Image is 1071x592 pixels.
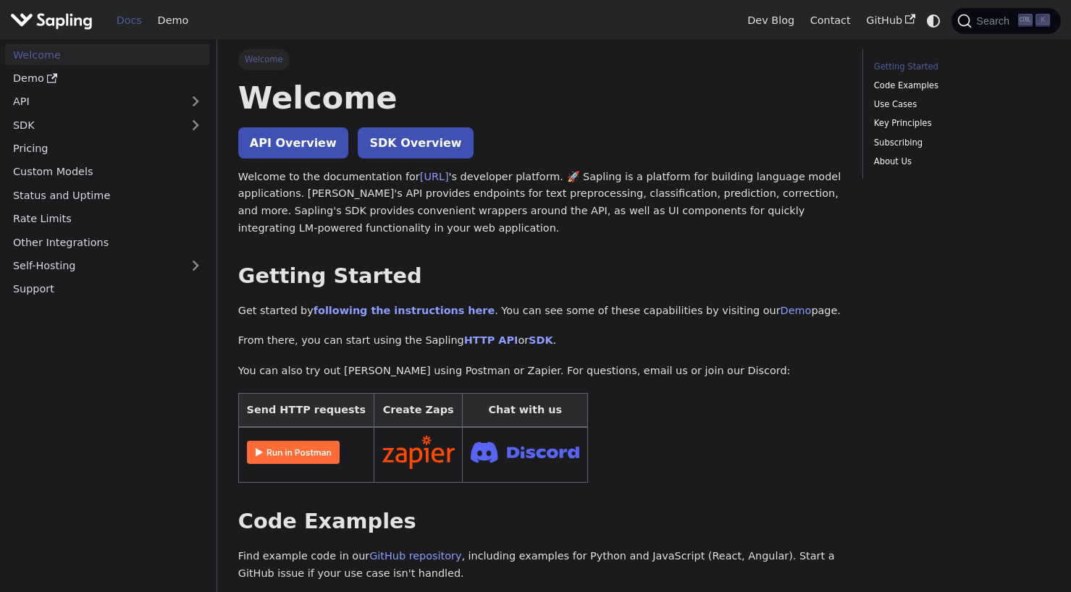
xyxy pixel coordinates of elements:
h2: Getting Started [238,263,842,289]
a: following the instructions here [314,305,495,316]
a: Use Cases [874,98,1045,111]
a: Support [5,279,210,300]
h2: Code Examples [238,509,842,535]
a: Code Examples [874,79,1045,93]
a: SDK [5,114,181,135]
a: Key Principles [874,117,1045,130]
a: Self-Hosting [5,255,210,276]
a: Demo [150,9,196,32]
a: Contact [802,9,859,32]
img: Sapling.ai [10,10,93,31]
a: Pricing [5,138,210,159]
a: SDK Overview [358,127,473,158]
button: Switch between dark and light mode (currently system mode) [923,10,944,31]
th: Chat with us [463,393,588,427]
a: Docs [109,9,150,32]
a: HTTP API [464,334,518,346]
a: API [5,91,181,112]
a: Subscribing [874,136,1045,150]
img: Connect in Zapier [382,436,455,469]
th: Send HTTP requests [238,393,374,427]
kbd: K [1036,14,1050,27]
button: Expand sidebar category 'API' [181,91,210,112]
a: Rate Limits [5,208,210,229]
a: Dev Blog [739,9,802,32]
a: [URL] [420,171,449,182]
a: Welcome [5,44,210,65]
p: From there, you can start using the Sapling or . [238,332,842,350]
p: Get started by . You can see some of these capabilities by visiting our page. [238,303,842,320]
a: About Us [874,155,1045,169]
span: Welcome [238,49,290,69]
p: Welcome to the documentation for 's developer platform. 🚀 Sapling is a platform for building lang... [238,169,842,237]
h1: Welcome [238,78,842,117]
a: Getting Started [874,60,1045,74]
span: Search [972,15,1018,27]
button: Search (Ctrl+K) [952,8,1060,34]
a: Other Integrations [5,232,210,253]
p: You can also try out [PERSON_NAME] using Postman or Zapier. For questions, email us or join our D... [238,363,842,380]
img: Join Discord [471,437,579,467]
a: GitHub [858,9,923,32]
a: Status and Uptime [5,185,210,206]
a: GitHub repository [369,550,461,562]
a: Custom Models [5,161,210,182]
a: Demo [781,305,812,316]
button: Expand sidebar category 'SDK' [181,114,210,135]
p: Find example code in our , including examples for Python and JavaScript (React, Angular). Start a... [238,548,842,583]
a: Demo [5,68,210,89]
img: Run in Postman [247,441,340,464]
nav: Breadcrumbs [238,49,842,69]
th: Create Zaps [374,393,463,427]
a: SDK [529,334,553,346]
a: API Overview [238,127,348,158]
a: Sapling.ai [10,10,98,31]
